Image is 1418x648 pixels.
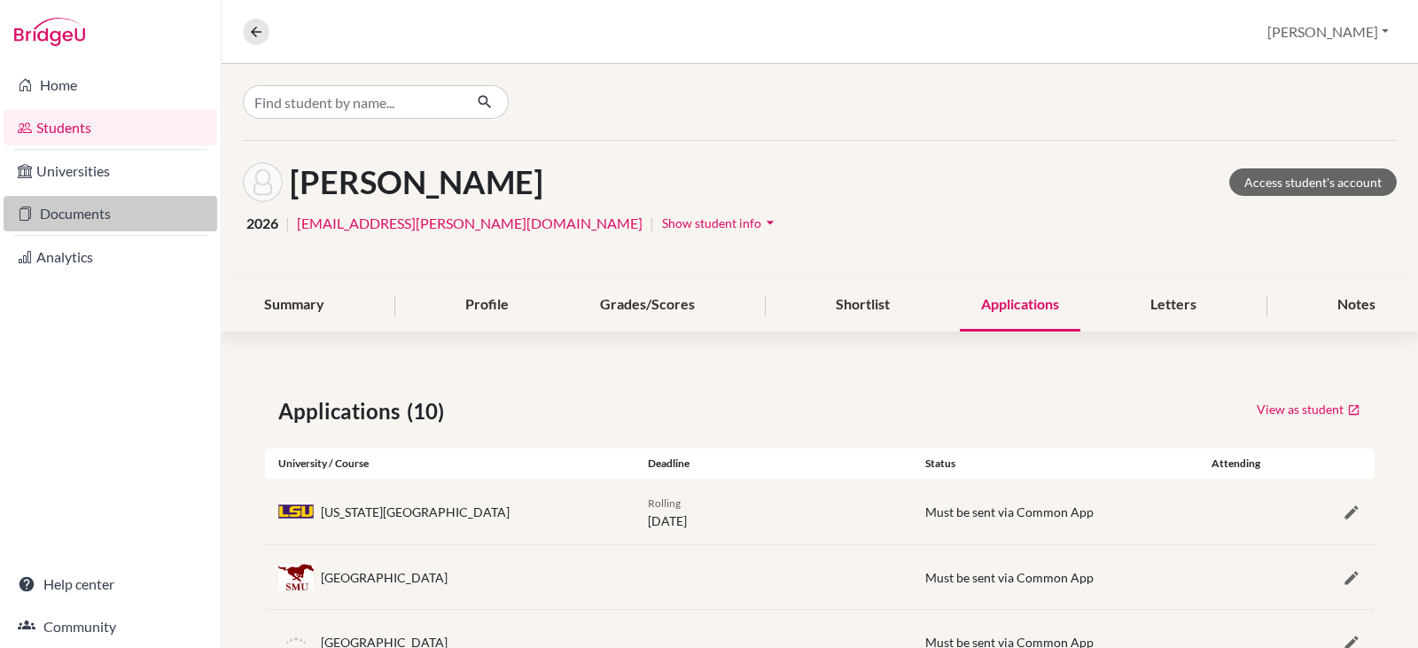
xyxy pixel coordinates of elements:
div: Summary [243,279,346,332]
div: Letters [1129,279,1218,332]
a: View as student [1256,395,1361,423]
span: Applications [278,395,407,427]
span: | [285,213,290,234]
a: Universities [4,153,217,189]
a: Home [4,67,217,103]
img: us_lsu_j14lrn4n.png [278,502,314,522]
span: 2026 [246,213,278,234]
a: Analytics [4,239,217,275]
div: Attending [1189,456,1282,472]
span: Must be sent via Common App [925,504,1094,519]
div: Profile [444,279,530,332]
a: Documents [4,196,217,231]
i: arrow_drop_down [761,214,779,231]
button: [PERSON_NAME] [1259,15,1397,49]
div: Deadline [635,456,912,472]
span: Must be sent via Common App [925,570,1094,585]
img: Jaime Flores's avatar [243,162,283,202]
span: (10) [407,395,451,427]
span: Show student info [662,215,761,230]
a: Community [4,609,217,644]
a: [EMAIL_ADDRESS][PERSON_NAME][DOMAIN_NAME] [297,213,643,234]
a: Help center [4,566,217,602]
div: [GEOGRAPHIC_DATA] [321,568,448,587]
div: [US_STATE][GEOGRAPHIC_DATA] [321,503,510,521]
div: Shortlist [814,279,911,332]
span: Rolling [648,496,681,510]
h1: [PERSON_NAME] [290,163,543,201]
a: Access student's account [1229,168,1397,196]
span: | [650,213,654,234]
button: Show student infoarrow_drop_down [661,209,780,237]
div: Applications [960,279,1080,332]
div: Notes [1316,279,1397,332]
img: us_smu_5h5vylsb.jpeg [278,564,314,590]
div: Status [912,456,1189,472]
div: University / Course [265,456,635,472]
div: [DATE] [635,493,912,530]
div: Grades/Scores [579,279,716,332]
img: Bridge-U [14,18,85,46]
input: Find student by name... [243,85,463,119]
a: Students [4,110,217,145]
